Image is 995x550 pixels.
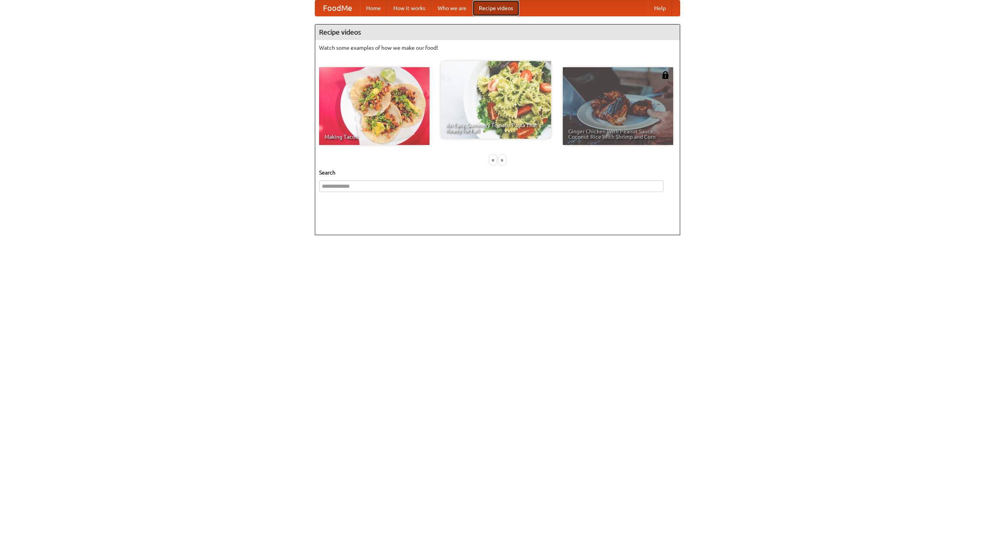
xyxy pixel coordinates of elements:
img: 483408.png [662,71,669,79]
a: Who we are [431,0,473,16]
span: Making Tacos [325,134,424,140]
a: How it works [387,0,431,16]
a: Making Tacos [319,67,429,145]
h4: Recipe videos [315,24,680,40]
a: FoodMe [315,0,360,16]
a: An Easy, Summery Tomato Pasta That's Ready for Fall [441,61,551,139]
div: » [499,155,506,165]
a: Help [648,0,672,16]
a: Recipe videos [473,0,519,16]
div: « [489,155,496,165]
span: An Easy, Summery Tomato Pasta That's Ready for Fall [446,122,546,133]
a: Home [360,0,387,16]
h5: Search [319,169,676,176]
p: Watch some examples of how we make our food! [319,44,676,52]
